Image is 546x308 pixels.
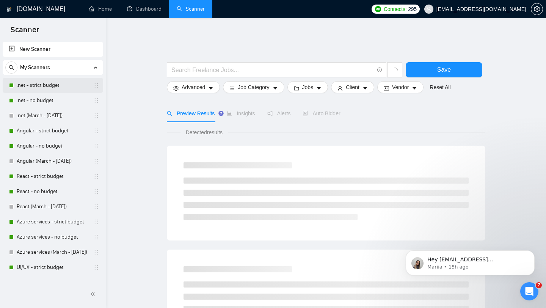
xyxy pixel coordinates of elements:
[227,111,232,116] span: area-chart
[406,62,482,77] button: Save
[119,3,133,17] button: Home
[531,6,543,12] span: setting
[426,6,431,12] span: user
[273,85,278,91] span: caret-down
[173,85,179,91] span: setting
[180,128,228,137] span: Detected results
[33,182,140,212] div: привіт! поки не супер терміново, забукався на пʼятницю. Єдине що бентежить це конверсії, можете п...
[93,143,99,149] span: holder
[171,65,374,75] input: Search Freelance Jobs...
[127,6,162,12] a: dashboardDashboard
[6,56,146,73] div: Viktor says…
[33,57,129,64] div: joined the conversation
[5,3,19,17] button: go back
[6,3,12,16] img: logo
[93,97,99,104] span: holder
[6,233,145,245] textarea: Message…
[6,223,146,300] div: Viktor says…
[337,85,343,91] span: user
[93,249,99,255] span: holder
[6,33,96,50] div: Будь ласка, звертайтесь 🙌
[93,204,99,210] span: holder
[531,3,543,15] button: setting
[238,83,269,91] span: Job Category
[6,178,146,222] div: ykotula@intelvision.pro says…
[302,83,314,91] span: Jobs
[229,85,235,91] span: bars
[17,214,89,229] a: Azure services - strict budget
[12,227,118,279] div: Привіт, так, звичайно. Спробую переглянути завтра, але детальний фідбек у форматі рекомендацій зм...
[90,290,98,298] span: double-left
[167,81,220,93] button: settingAdvancedcaret-down
[520,282,538,300] iframe: Intercom live chat
[17,169,89,184] a: React - strict budget
[303,110,340,116] span: Auto Bidder
[17,184,89,199] a: React - no budget
[287,81,328,93] button: folderJobscaret-down
[430,83,450,91] a: Reset All
[331,81,374,93] button: userClientcaret-down
[384,5,406,13] span: Connects:
[218,110,224,117] div: Tooltip anchor
[12,38,90,46] div: Будь ласка, звертайтесь 🙌
[3,42,103,57] li: New Scanner
[36,248,42,255] button: Upload attachment
[17,260,89,275] a: UI/UX - strict budget
[33,58,75,63] b: [PERSON_NAME]
[437,65,451,74] span: Save
[93,264,99,270] span: holder
[316,85,322,91] span: caret-down
[267,111,273,116] span: notification
[377,81,424,93] button: idcardVendorcaret-down
[167,110,215,116] span: Preview Results
[391,68,398,74] span: loading
[362,85,368,91] span: caret-down
[24,248,30,255] button: Gif picker
[12,248,18,255] button: Emoji picker
[346,83,359,91] span: Client
[6,73,124,171] div: Привіт, мене звати [PERSON_NAME], я ваш CSM. Отримав запит на допомогу з покращенням перформансу....
[89,6,112,12] a: homeHome
[6,65,17,70] span: search
[22,4,34,16] img: Profile image for Viktor
[384,85,389,91] span: idcard
[93,189,99,195] span: holder
[93,234,99,240] span: holder
[12,123,118,167] div: З вільних днів наразі доступна тільки п’ятниця. Якщо потрібен дзвінок раніше, можу перевірити дод...
[377,68,382,72] span: info-circle
[227,110,255,116] span: Insights
[93,128,99,134] span: holder
[17,78,89,93] a: .net - strict budget
[412,85,417,91] span: caret-down
[37,4,86,9] h1: [PERSON_NAME]
[536,282,542,288] span: 7
[17,275,89,290] a: UI/UX - no budget
[17,93,89,108] a: .net - no budget
[6,33,146,56] div: Dima says…
[33,29,131,36] p: Message from Mariia, sent 15h ago
[394,234,546,288] iframe: Intercom notifications message
[93,173,99,179] span: holder
[223,81,284,93] button: barsJob Categorycaret-down
[23,57,30,64] img: Profile image for Viktor
[392,83,409,91] span: Vendor
[408,5,416,13] span: 295
[17,199,89,214] a: React (March - [DATE])
[375,6,381,12] img: upwork-logo.png
[33,22,131,126] span: Hey [EMAIL_ADDRESS][DOMAIN_NAME], Looks like your Upwork agency Intelvision ran out of connects. ...
[17,138,89,154] a: Angular - no budget
[6,223,124,284] div: Привіт, так, звичайно. Спробую переглянути завтра, але детальний фідбек у форматі рекомендацій зм...
[9,42,97,57] a: New Scanner
[6,11,146,33] div: ykotula@intelvision.pro says…
[177,6,205,12] a: searchScanner
[12,115,71,121] a: [URL][DOMAIN_NAME]
[303,111,308,116] span: robot
[20,60,50,75] span: My Scanners
[17,123,89,138] a: Angular - strict budget
[267,110,291,116] span: Alerts
[17,229,89,245] a: Azure services - no budget
[182,83,205,91] span: Advanced
[17,108,89,123] a: .net (March - [DATE])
